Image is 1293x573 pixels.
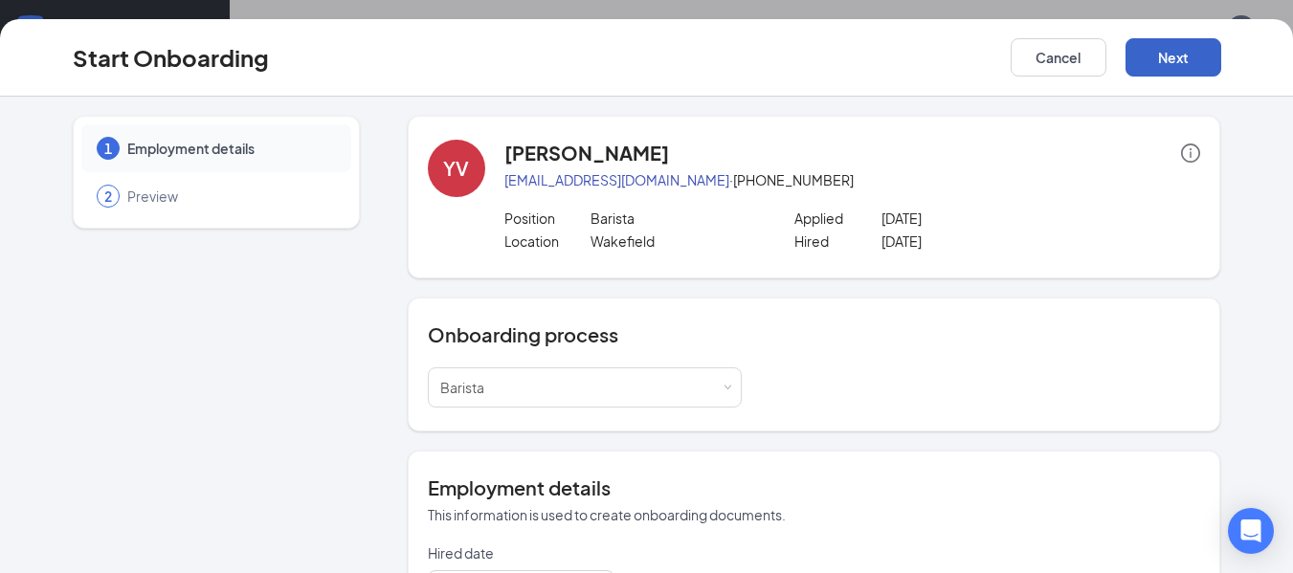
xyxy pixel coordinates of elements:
[73,41,269,74] h3: Start Onboarding
[1011,38,1106,77] button: Cancel
[591,231,765,251] p: Wakefield
[440,368,498,407] div: [object Object]
[428,505,1201,524] p: This information is used to create onboarding documents.
[440,379,484,396] span: Barista
[504,171,729,188] a: [EMAIL_ADDRESS][DOMAIN_NAME]
[1228,508,1274,554] div: Open Intercom Messenger
[794,209,881,228] p: Applied
[881,231,1056,251] p: [DATE]
[504,170,1201,189] p: · [PHONE_NUMBER]
[504,209,591,228] p: Position
[127,187,332,206] span: Preview
[591,209,765,228] p: Barista
[1181,143,1200,163] span: info-circle
[504,231,591,251] p: Location
[104,187,112,206] span: 2
[428,474,1201,501] h4: Employment details
[104,139,112,158] span: 1
[443,155,469,182] div: YV
[504,140,669,166] h4: [PERSON_NAME]
[127,139,332,158] span: Employment details
[881,209,1056,228] p: [DATE]
[794,231,881,251] p: Hired
[1126,38,1221,77] button: Next
[428,543,742,562] p: Hired date
[428,321,1201,348] h4: Onboarding process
